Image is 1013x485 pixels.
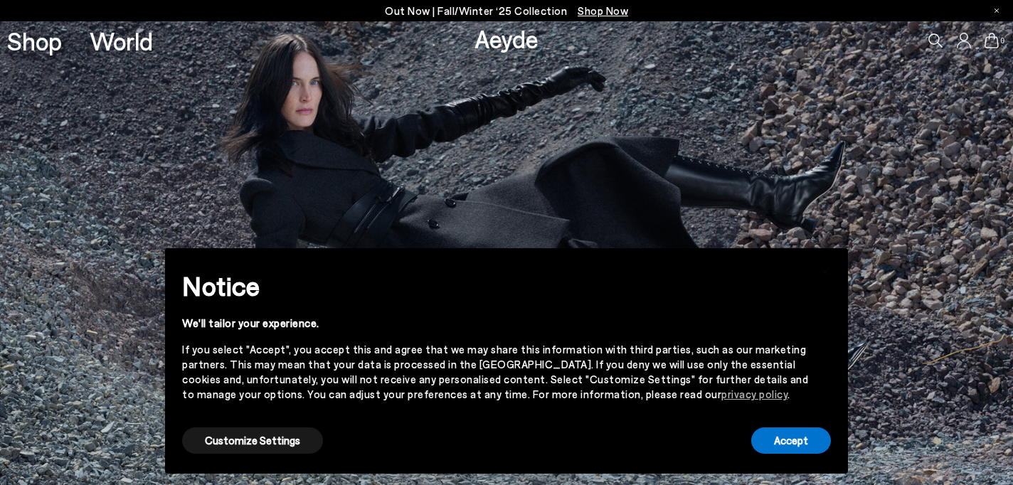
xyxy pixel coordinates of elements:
p: Out Now | Fall/Winter ‘25 Collection [385,2,628,20]
button: Customize Settings [182,427,323,454]
a: privacy policy [721,388,787,400]
span: Navigate to /collections/new-in [578,4,628,17]
span: 0 [999,37,1006,45]
div: We'll tailor your experience. [182,316,808,331]
a: Shop [7,28,62,53]
button: Close this notice [808,252,842,287]
a: 0 [985,33,999,48]
a: Aeyde [474,23,539,53]
span: × [820,259,830,279]
div: If you select "Accept", you accept this and agree that we may share this information with third p... [182,342,808,402]
button: Accept [751,427,831,454]
h2: Notice [182,267,808,304]
a: World [90,28,153,53]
